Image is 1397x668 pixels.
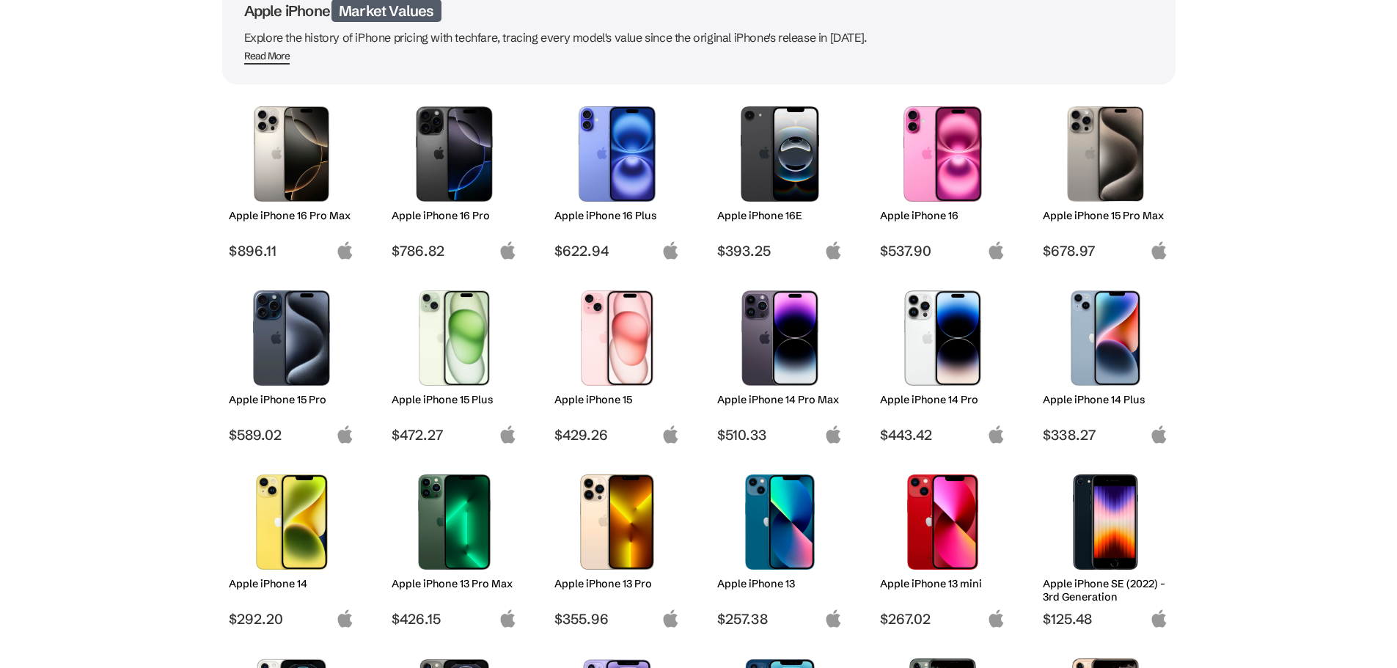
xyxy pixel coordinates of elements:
[1054,474,1157,570] img: iPhone SE 3rd Gen
[880,426,1005,444] span: $443.42
[728,474,832,570] img: iPhone 13
[1043,393,1168,406] h2: Apple iPhone 14 Plus
[1150,425,1168,444] img: apple-logo
[385,467,524,628] a: iPhone 13 Pro Max Apple iPhone 13 Pro Max $426.15 apple-logo
[1054,106,1157,202] img: iPhone 15 Pro Max
[229,209,354,222] h2: Apple iPhone 16 Pro Max
[1043,242,1168,260] span: $678.97
[222,467,362,628] a: iPhone 14 Apple iPhone 14 $292.20 apple-logo
[661,425,680,444] img: apple-logo
[880,242,1005,260] span: $537.90
[403,474,506,570] img: iPhone 13 Pro Max
[880,393,1005,406] h2: Apple iPhone 14 Pro
[987,609,1005,628] img: apple-logo
[229,393,354,406] h2: Apple iPhone 15 Pro
[336,425,354,444] img: apple-logo
[1054,290,1157,386] img: iPhone 14 Plus
[554,393,680,406] h2: Apple iPhone 15
[554,209,680,222] h2: Apple iPhone 16 Plus
[891,474,994,570] img: iPhone 13 mini
[229,242,354,260] span: $896.11
[987,425,1005,444] img: apple-logo
[711,467,850,628] a: iPhone 13 Apple iPhone 13 $257.38 apple-logo
[824,241,843,260] img: apple-logo
[1043,209,1168,222] h2: Apple iPhone 15 Pro Max
[565,106,669,202] img: iPhone 16 Plus
[1043,610,1168,628] span: $125.48
[728,290,832,386] img: iPhone 14 Pro Max
[661,241,680,260] img: apple-logo
[554,610,680,628] span: $355.96
[1036,467,1176,628] a: iPhone SE 3rd Gen Apple iPhone SE (2022) - 3rd Generation $125.48 apple-logo
[229,426,354,444] span: $589.02
[711,283,850,444] a: iPhone 14 Pro Max Apple iPhone 14 Pro Max $510.33 apple-logo
[229,577,354,590] h2: Apple iPhone 14
[244,1,1154,20] h1: Apple iPhone
[222,283,362,444] a: iPhone 15 Pro Apple iPhone 15 Pro $589.02 apple-logo
[1036,99,1176,260] a: iPhone 15 Pro Max Apple iPhone 15 Pro Max $678.97 apple-logo
[880,610,1005,628] span: $267.02
[661,609,680,628] img: apple-logo
[891,106,994,202] img: iPhone 16
[554,426,680,444] span: $429.26
[240,106,343,202] img: iPhone 16 Pro Max
[240,474,343,570] img: iPhone 14
[891,290,994,386] img: iPhone 14 Pro
[873,467,1013,628] a: iPhone 13 mini Apple iPhone 13 mini $267.02 apple-logo
[565,474,669,570] img: iPhone 13 Pro
[244,50,290,65] span: Read More
[1043,577,1168,603] h2: Apple iPhone SE (2022) - 3rd Generation
[1150,241,1168,260] img: apple-logo
[392,610,517,628] span: $426.15
[385,99,524,260] a: iPhone 16 Pro Apple iPhone 16 Pro $786.82 apple-logo
[548,283,687,444] a: iPhone 15 Apple iPhone 15 $429.26 apple-logo
[392,209,517,222] h2: Apple iPhone 16 Pro
[880,577,1005,590] h2: Apple iPhone 13 mini
[385,283,524,444] a: iPhone 15 Plus Apple iPhone 15 Plus $472.27 apple-logo
[548,467,687,628] a: iPhone 13 Pro Apple iPhone 13 Pro $355.96 apple-logo
[873,99,1013,260] a: iPhone 16 Apple iPhone 16 $537.90 apple-logo
[717,393,843,406] h2: Apple iPhone 14 Pro Max
[244,50,290,62] div: Read More
[336,609,354,628] img: apple-logo
[717,610,843,628] span: $257.38
[717,577,843,590] h2: Apple iPhone 13
[229,610,354,628] span: $292.20
[728,106,832,202] img: iPhone 16E
[403,290,506,386] img: iPhone 15 Plus
[1036,283,1176,444] a: iPhone 14 Plus Apple iPhone 14 Plus $338.27 apple-logo
[880,209,1005,222] h2: Apple iPhone 16
[499,425,517,444] img: apple-logo
[824,425,843,444] img: apple-logo
[392,393,517,406] h2: Apple iPhone 15 Plus
[222,99,362,260] a: iPhone 16 Pro Max Apple iPhone 16 Pro Max $896.11 apple-logo
[824,609,843,628] img: apple-logo
[392,577,517,590] h2: Apple iPhone 13 Pro Max
[565,290,669,386] img: iPhone 15
[554,577,680,590] h2: Apple iPhone 13 Pro
[873,283,1013,444] a: iPhone 14 Pro Apple iPhone 14 Pro $443.42 apple-logo
[392,242,517,260] span: $786.82
[987,241,1005,260] img: apple-logo
[1150,609,1168,628] img: apple-logo
[240,290,343,386] img: iPhone 15 Pro
[548,99,687,260] a: iPhone 16 Plus Apple iPhone 16 Plus $622.94 apple-logo
[1043,426,1168,444] span: $338.27
[717,242,843,260] span: $393.25
[717,426,843,444] span: $510.33
[499,609,517,628] img: apple-logo
[403,106,506,202] img: iPhone 16 Pro
[554,242,680,260] span: $622.94
[499,241,517,260] img: apple-logo
[717,209,843,222] h2: Apple iPhone 16E
[244,27,1154,48] p: Explore the history of iPhone pricing with techfare, tracing every model's value since the origin...
[711,99,850,260] a: iPhone 16E Apple iPhone 16E $393.25 apple-logo
[336,241,354,260] img: apple-logo
[392,426,517,444] span: $472.27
